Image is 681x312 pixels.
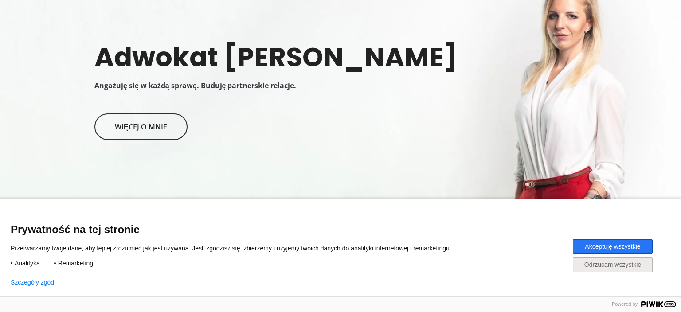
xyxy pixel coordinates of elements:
[11,223,670,236] span: Prywatność na tej stronie
[11,244,465,252] p: Przetwarzamy twoje dane, aby lepiej zrozumieć jak jest używana. Jeśli zgodzisz się, zbierzemy i u...
[94,41,587,73] h1: Adwokat [PERSON_NAME]
[15,259,40,267] span: Analityka
[573,239,653,254] button: Akceptuję wszystkie
[608,301,641,307] span: Powered by
[94,113,188,140] a: Więcej o mnie
[573,257,653,272] button: Odrzucam wszystkie
[94,80,587,91] p: Angażuję się w każdą sprawę. Buduję partnerskie relacje.
[11,279,54,286] button: Szczegóły zgód
[58,259,93,267] span: Remarketing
